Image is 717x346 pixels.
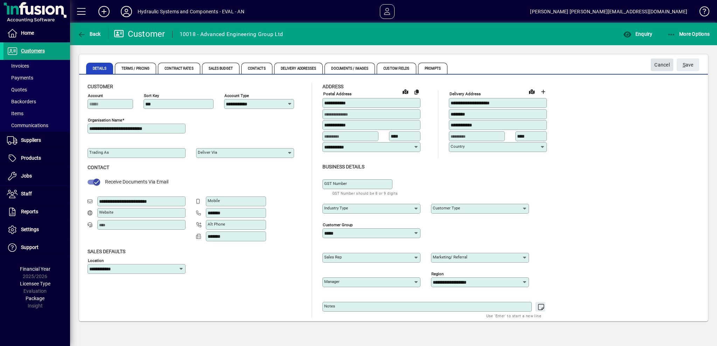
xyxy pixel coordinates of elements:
span: More Options [667,31,710,37]
span: Address [322,84,343,89]
button: More Options [666,28,712,40]
mat-label: GST Number [324,181,347,186]
mat-label: Sort key [144,93,159,98]
button: Add [93,5,115,18]
mat-hint: Use 'Enter' to start a new line [486,312,541,320]
mat-hint: GST Number should be 8 or 9 digits [332,189,398,197]
div: Hydraulic Systems and Components - EVAL - AN [138,6,244,17]
span: Sales defaults [88,249,125,254]
a: Jobs [4,167,70,185]
a: Suppliers [4,132,70,149]
app-page-header-button: Back [70,28,109,40]
mat-label: Sales rep [324,255,342,259]
button: Back [76,28,103,40]
span: Support [21,244,39,250]
mat-label: Organisation name [88,118,122,123]
button: Save [677,58,699,71]
div: [PERSON_NAME] [PERSON_NAME][EMAIL_ADDRESS][DOMAIN_NAME] [530,6,687,17]
mat-label: Deliver via [198,150,217,155]
mat-label: Account Type [224,93,249,98]
mat-label: Trading as [89,150,109,155]
mat-label: Marketing/ Referral [433,255,467,259]
span: Financial Year [20,266,50,272]
mat-label: Alt Phone [208,222,225,227]
span: Reports [21,209,38,214]
mat-label: Industry type [324,206,348,210]
span: Contract Rates [158,63,200,74]
span: Customers [21,48,45,54]
span: Delivery Addresses [274,63,323,74]
div: Customer [114,28,165,40]
mat-label: Customer group [323,222,353,227]
button: Choose address [537,86,549,97]
span: Sales Budget [202,63,239,74]
span: Payments [7,75,33,81]
span: S [683,62,685,68]
button: Copy to Delivery address [411,86,422,97]
span: Home [21,30,34,36]
span: Backorders [7,99,36,104]
span: Contacts [241,63,272,74]
a: Invoices [4,60,70,72]
a: Products [4,150,70,167]
a: Backorders [4,96,70,108]
mat-label: Account [88,93,103,98]
a: View on map [400,86,411,97]
span: Cancel [654,59,670,71]
mat-label: Website [99,210,113,215]
mat-label: Location [88,258,104,263]
mat-label: Manager [324,279,340,284]
a: Reports [4,203,70,221]
a: Home [4,25,70,42]
div: 10018 - Advanced Engineering Group Ltd [180,29,283,40]
a: Knowledge Base [694,1,708,24]
span: Products [21,155,41,161]
mat-label: Customer type [433,206,460,210]
span: Staff [21,191,32,196]
button: Enquiry [621,28,654,40]
a: View on map [526,86,537,97]
span: Customer [88,84,113,89]
a: Settings [4,221,70,238]
span: ave [683,59,694,71]
a: Support [4,239,70,256]
button: Cancel [651,58,673,71]
span: Settings [21,227,39,232]
span: Back [77,31,101,37]
span: Suppliers [21,137,41,143]
button: Profile [115,5,138,18]
span: Package [26,296,44,301]
span: Custom Fields [377,63,416,74]
span: Jobs [21,173,32,179]
span: Items [7,111,23,116]
mat-label: Country [451,144,465,149]
span: Details [86,63,113,74]
span: Communications [7,123,48,128]
span: Business details [322,164,364,169]
mat-label: Mobile [208,198,220,203]
a: Communications [4,119,70,131]
span: Prompts [418,63,448,74]
mat-label: Region [431,271,444,276]
a: Items [4,108,70,119]
a: Quotes [4,84,70,96]
span: Contact [88,165,109,170]
span: Quotes [7,87,27,92]
span: Documents / Images [325,63,375,74]
span: Terms / Pricing [115,63,156,74]
span: Invoices [7,63,29,69]
a: Staff [4,185,70,203]
span: Enquiry [623,31,652,37]
span: Receive Documents Via Email [105,179,168,185]
mat-label: Notes [324,304,335,309]
a: Payments [4,72,70,84]
span: Licensee Type [20,281,50,286]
